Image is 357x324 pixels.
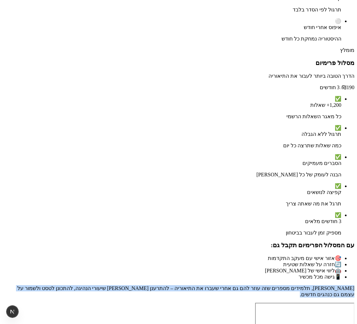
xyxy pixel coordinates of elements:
span: ליווי אישי של [PERSON_NAME] [265,268,335,273]
span: 3 חודשים מלאים [305,219,341,224]
span: גישה מכל מכשיר [299,274,335,280]
span: חזרה על שאלות שטעית [283,262,335,267]
p: תרגל את מה שאתה צריך [3,201,341,207]
span: ✅ [335,212,341,218]
span: 🎯 [335,255,341,261]
p: הבנה לעומק של כל [PERSON_NAME] [3,171,341,178]
span: קפיצה לנושאים [307,189,341,195]
span: תרגול ללא הגבלה [301,131,341,137]
span: 🤖 [335,268,341,273]
span: 📱 [335,274,341,280]
p: כמה שאלות שתרצה כל יום [3,142,341,149]
span: אזור אישי עם מעקב התקדמות [268,255,335,261]
span: ✅ [335,183,341,189]
h3: עם המסלול הפרימיום תקבל גם: [3,242,354,249]
span: הסברים מעמיקים [302,160,341,166]
span: ✅ [335,125,341,131]
p: כל מאגר השאלות הרשמי [3,113,341,120]
span: ✅ [335,154,341,160]
p: מספיק זמן לעבור בביטחון [3,230,341,236]
span: 🔄 [335,262,341,267]
p: [PERSON_NAME], תלמידים מספרים שזה עוזר להם גם אחרי שעברו את התיאוריה – להתרענן [PERSON_NAME] שיעו... [3,285,354,298]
